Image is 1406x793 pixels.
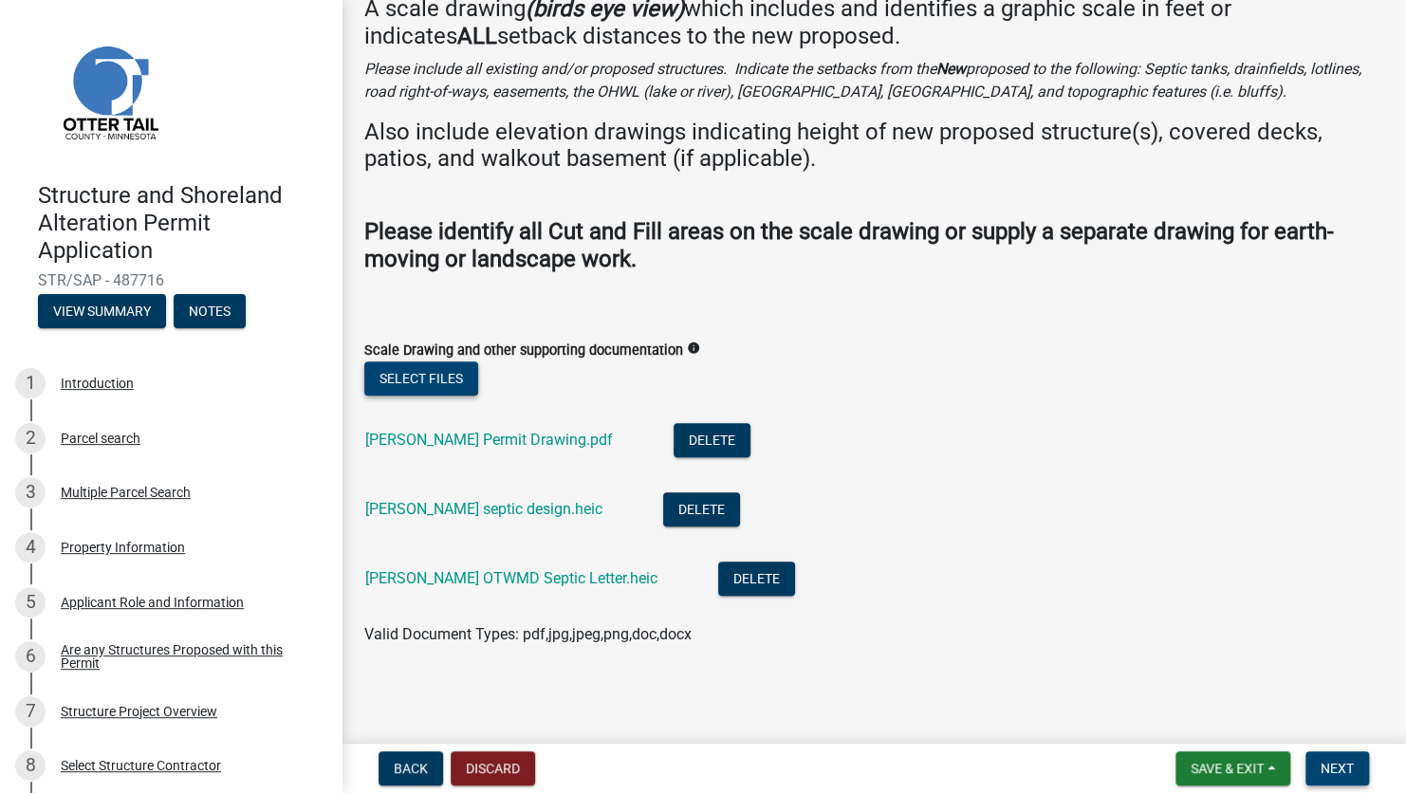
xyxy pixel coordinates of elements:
div: Structure Project Overview [61,705,217,718]
button: Back [379,751,443,785]
h4: Also include elevation drawings indicating height of new proposed structure(s), covered decks, pa... [364,119,1383,174]
a: [PERSON_NAME] Permit Drawing.pdf [365,431,613,449]
wm-modal-confirm: Delete Document [663,501,740,519]
wm-modal-confirm: Summary [38,305,166,321]
div: 6 [15,641,46,672]
button: Delete [718,562,795,596]
i: info [687,341,700,355]
a: [PERSON_NAME] OTWMD Septic Letter.heic [365,569,657,587]
span: Next [1321,761,1354,776]
div: Property Information [61,541,185,554]
label: Scale Drawing and other supporting documentation [364,344,683,358]
div: Introduction [61,377,134,390]
div: Parcel search [61,432,140,445]
strong: Please identify all Cut and Fill areas on the scale drawing or supply a separate drawing for eart... [364,218,1334,272]
span: Save & Exit [1191,761,1264,776]
div: 2 [15,423,46,453]
div: 3 [15,477,46,507]
h4: Structure and Shoreland Alteration Permit Application [38,182,326,264]
div: 5 [15,587,46,618]
wm-modal-confirm: Notes [174,305,246,321]
div: Multiple Parcel Search [61,486,191,499]
span: Back [394,761,428,776]
button: Delete [663,492,740,526]
div: 8 [15,750,46,781]
i: Please include all existing and/or proposed structures. Indicate the setbacks from the proposed t... [364,60,1361,101]
button: Save & Exit [1175,751,1290,785]
div: 4 [15,532,46,562]
button: View Summary [38,294,166,328]
span: STR/SAP - 487716 [38,271,304,289]
button: Select files [364,361,478,396]
div: Select Structure Contractor [61,759,221,772]
div: Applicant Role and Information [61,596,244,609]
strong: New [936,60,966,78]
a: [PERSON_NAME] septic design.heic [365,500,602,518]
button: Discard [451,751,535,785]
button: Delete [674,423,750,457]
div: Are any Structures Proposed with this Permit [61,643,311,670]
img: Otter Tail County, Minnesota [38,20,180,162]
button: Notes [174,294,246,328]
button: Next [1305,751,1369,785]
wm-modal-confirm: Delete Document [674,432,750,450]
div: 7 [15,696,46,727]
span: Valid Document Types: pdf,jpg,jpeg,png,doc,docx [364,625,692,643]
div: 1 [15,368,46,398]
wm-modal-confirm: Delete Document [718,570,795,588]
strong: ALL [457,23,497,49]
